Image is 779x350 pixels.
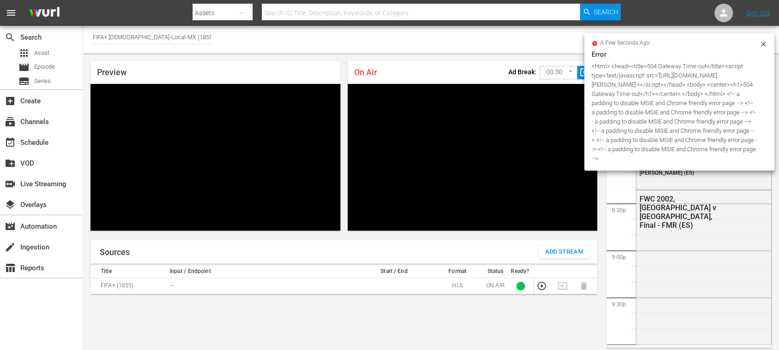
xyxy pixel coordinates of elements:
td: HLS [432,278,483,294]
p: Ad Break: [508,68,536,76]
span: On Air [354,67,377,77]
td: FIFA+ (1855) [91,278,167,294]
span: Series [34,77,51,86]
span: Channels [5,116,16,127]
span: Add Stream [545,247,583,257]
th: Input / Endpoint [167,265,356,278]
span: Automation [5,221,16,232]
td: ON AIR [483,278,508,294]
button: Search [580,4,621,20]
span: Live Streaming [5,178,16,190]
span: Preview [97,67,127,77]
div: Video Player [91,84,340,231]
span: Overlays [5,199,16,210]
th: Title [91,265,167,278]
span: Episode [18,62,30,73]
th: Status [483,265,508,278]
span: Search [5,32,16,43]
th: Format [432,265,483,278]
span: Search [594,4,618,20]
span: VOD [5,158,16,169]
span: menu [6,7,17,18]
div: 00:30 [539,64,577,81]
div: Video Player [348,84,598,231]
span: Asset [34,48,49,58]
th: Ready? [508,265,533,278]
span: Ingestion [5,242,16,253]
h1: Sources [100,248,130,257]
div: <html> <head><title>504 Gateway Time-out</title><script type='text/javascript' src='[URL][DOMAIN_... [592,62,757,163]
span: Asset [18,47,30,59]
span: a few seconds ago [600,40,650,47]
span: Episode [34,62,55,71]
span: Reports [5,262,16,273]
div: Error [592,49,767,60]
button: Add Stream [538,245,590,259]
img: ans4CAIJ8jUAAAAAAAAAAAAAAAAAAAAAAAAgQb4GAAAAAAAAAAAAAAAAAAAAAAAAJMjXAAAAAAAAAAAAAAAAAAAAAAAAgAT5G... [22,2,66,24]
span: slideshow_sharp [579,67,590,78]
div: FWC 2002, [GEOGRAPHIC_DATA] v [GEOGRAPHIC_DATA], Final - FMR (ES) [640,195,728,230]
a: Sign Out [746,9,770,17]
span: Series [18,76,30,87]
span: Schedule [5,137,16,148]
th: Start / End [356,265,432,278]
span: Create [5,95,16,107]
td: --- [167,278,356,294]
button: Preview Stream [537,281,547,291]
